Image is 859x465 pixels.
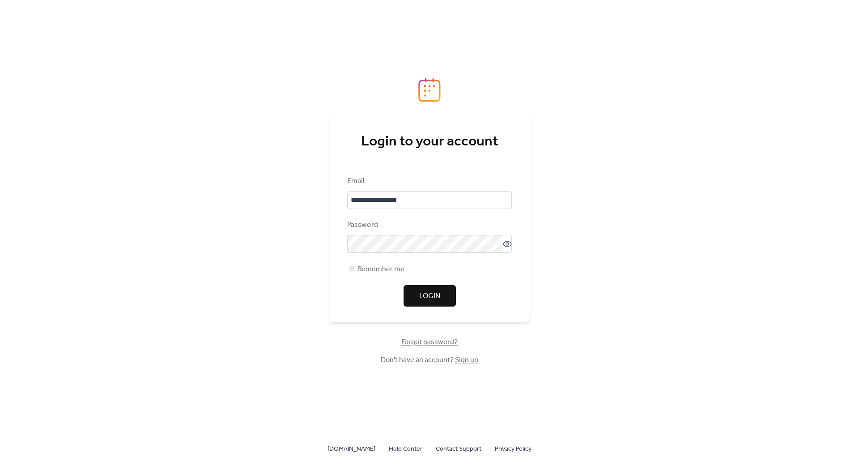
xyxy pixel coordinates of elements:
span: Contact Support [436,444,481,455]
a: Forgot password? [401,340,458,345]
span: Forgot password? [401,337,458,348]
a: Privacy Policy [495,443,532,454]
div: Password [347,220,510,230]
span: Remember me [358,264,404,275]
span: Don't have an account? [381,355,478,366]
button: Login [404,285,456,307]
div: Login to your account [347,133,512,151]
span: Privacy Policy [495,444,532,455]
a: Help Center [389,443,422,454]
span: [DOMAIN_NAME] [327,444,375,455]
a: Contact Support [436,443,481,454]
a: [DOMAIN_NAME] [327,443,375,454]
div: Email [347,176,510,187]
span: Login [419,291,440,302]
img: logo [418,78,441,102]
span: Help Center [389,444,422,455]
a: Sign up [455,353,478,367]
